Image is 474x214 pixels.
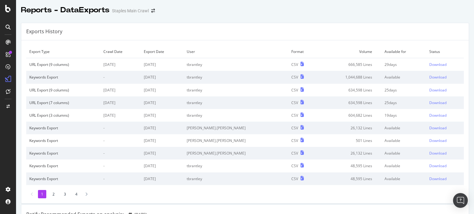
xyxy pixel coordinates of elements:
div: CSV [291,151,298,156]
div: URL Export (7 columns) [29,100,97,105]
td: [DATE] [141,134,183,147]
div: Keywords Export [29,75,97,80]
td: tbrantley [184,58,288,71]
td: 666,585 Lines [318,58,381,71]
td: 19 days [381,109,426,122]
div: URL Export (3 columns) [29,113,97,118]
a: Download [429,151,461,156]
a: Download [429,163,461,168]
div: Download [429,62,447,67]
li: 2 [49,190,58,198]
div: URL Export (9 columns) [29,87,97,93]
div: Download [429,113,447,118]
div: CSV [291,100,298,105]
div: Keywords Export [29,176,97,181]
td: [PERSON_NAME].[PERSON_NAME] [184,134,288,147]
td: [DATE] [141,58,183,71]
div: CSV [291,125,298,131]
td: [DATE] [141,109,183,122]
div: Staples Main Crawl [112,8,149,14]
td: 634,598 Lines [318,84,381,96]
td: tbrantley [184,172,288,185]
td: [DATE] [100,96,141,109]
div: Keywords Export [29,163,97,168]
td: 604,682 Lines [318,109,381,122]
td: tbrantley [184,84,288,96]
div: Available [385,138,423,143]
td: - [100,147,141,159]
div: Open Intercom Messenger [453,193,468,208]
a: Download [429,138,461,143]
td: Format [288,45,318,58]
td: [DATE] [100,84,141,96]
div: Available [385,75,423,80]
div: Available [385,176,423,181]
div: Download [429,176,447,181]
td: 1,044,688 Lines [318,71,381,83]
td: Volume [318,45,381,58]
td: [PERSON_NAME].[PERSON_NAME] [184,122,288,134]
td: - [100,134,141,147]
li: 1 [38,190,46,198]
div: Download [429,138,447,143]
div: CSV [291,113,298,118]
td: 26,132 Lines [318,122,381,134]
div: Available [385,163,423,168]
td: [DATE] [141,71,183,83]
div: Reports - DataExports [21,5,110,15]
div: Available [385,151,423,156]
div: Download [429,163,447,168]
td: [DATE] [100,109,141,122]
li: 4 [72,190,81,198]
div: CSV [291,62,298,67]
div: Exports History [26,28,62,35]
td: Available for [381,45,426,58]
td: Export Date [141,45,183,58]
div: Download [429,87,447,93]
li: 3 [61,190,69,198]
td: [DATE] [100,58,141,71]
td: [DATE] [141,172,183,185]
a: Download [429,62,461,67]
div: Download [429,125,447,131]
td: - [100,159,141,172]
div: CSV [291,176,298,181]
td: 25 days [381,84,426,96]
div: arrow-right-arrow-left [151,9,155,13]
div: URL Export (9 columns) [29,62,97,67]
td: Crawl Date [100,45,141,58]
div: Keywords Export [29,151,97,156]
td: - [100,172,141,185]
a: Download [429,176,461,181]
div: Available [385,125,423,131]
td: - [100,71,141,83]
td: 26,132 Lines [318,147,381,159]
td: User [184,45,288,58]
a: Download [429,113,461,118]
a: Download [429,100,461,105]
div: Keywords Export [29,138,97,143]
td: - [100,122,141,134]
a: Download [429,75,461,80]
div: CSV [291,138,298,143]
td: 501 Lines [318,134,381,147]
td: 634,598 Lines [318,96,381,109]
td: [DATE] [141,159,183,172]
td: [DATE] [141,122,183,134]
td: Status [426,45,464,58]
td: 48,595 Lines [318,159,381,172]
div: CSV [291,87,298,93]
td: [DATE] [141,147,183,159]
div: Download [429,100,447,105]
td: 25 days [381,96,426,109]
a: Download [429,87,461,93]
div: Keywords Export [29,125,97,131]
div: Download [429,151,447,156]
td: [DATE] [141,84,183,96]
td: Export Type [26,45,100,58]
a: Download [429,125,461,131]
td: tbrantley [184,71,288,83]
td: tbrantley [184,96,288,109]
td: [DATE] [141,96,183,109]
td: [PERSON_NAME].[PERSON_NAME] [184,147,288,159]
